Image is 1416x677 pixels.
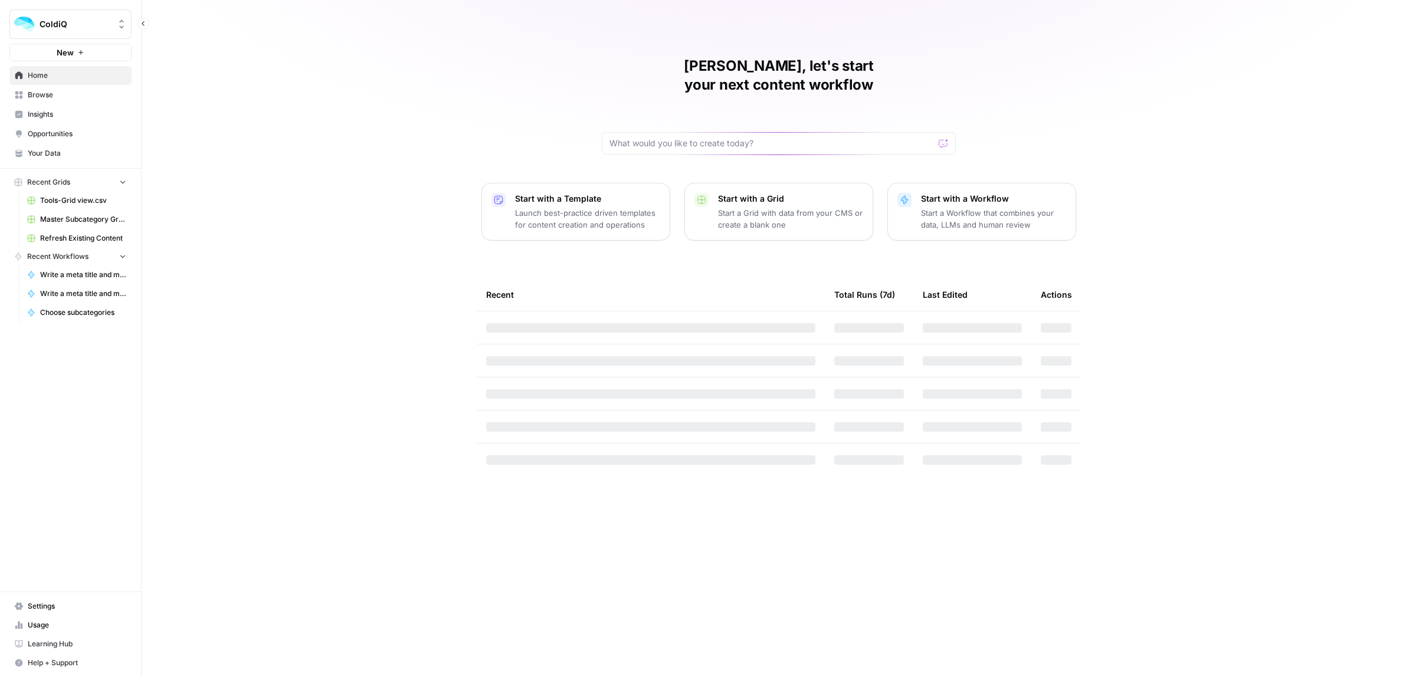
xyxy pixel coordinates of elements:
span: Home [28,70,126,81]
span: Opportunities [28,129,126,139]
a: Master Subcategory Grid View (1).csv [22,210,132,229]
span: Choose subcategories [40,307,126,318]
button: Recent Grids [9,173,132,191]
span: Settings [28,601,126,612]
span: Tools-Grid view.csv [40,195,126,206]
span: Recent Grids [27,177,70,188]
span: Insights [28,109,126,120]
span: Help + Support [28,658,126,668]
div: Recent [486,278,815,311]
p: Start with a Grid [718,193,863,205]
button: New [9,44,132,61]
a: Write a meta title and meta description for subcategories [22,265,132,284]
span: Usage [28,620,126,630]
a: Choose subcategories [22,303,132,322]
a: Opportunities [9,124,132,143]
a: Tools-Grid view.csv [22,191,132,210]
p: Start with a Template [515,193,660,205]
a: Home [9,66,132,85]
button: Recent Workflows [9,248,132,265]
a: Insights [9,105,132,124]
button: Workspace: ColdiQ [9,9,132,39]
span: Refresh Existing Content [40,233,126,244]
span: Write a meta title and meta description for subcategories [40,270,126,280]
span: Your Data [28,148,126,159]
p: Start a Workflow that combines your data, LLMs and human review [921,207,1066,231]
input: What would you like to create today? [609,137,934,149]
span: Browse [28,90,126,100]
span: ColdiQ [40,18,111,30]
a: Usage [9,616,132,635]
button: Help + Support [9,653,132,672]
a: Your Data [9,144,132,163]
a: Refresh Existing Content [22,229,132,248]
p: Start with a Workflow [921,193,1066,205]
div: Actions [1041,278,1072,311]
button: Start with a WorkflowStart a Workflow that combines your data, LLMs and human review [887,183,1076,241]
div: Total Runs (7d) [834,278,895,311]
span: Master Subcategory Grid View (1).csv [40,214,126,225]
p: Start a Grid with data from your CMS or create a blank one [718,207,863,231]
h1: [PERSON_NAME], let's start your next content workflow [602,57,956,94]
span: Recent Workflows [27,251,88,262]
button: Start with a GridStart a Grid with data from your CMS or create a blank one [684,183,873,241]
a: Browse [9,86,132,104]
img: ColdiQ Logo [14,14,35,35]
a: Write a meta title and meta description for product pages [22,284,132,303]
div: Last Edited [923,278,968,311]
a: Settings [9,597,132,616]
button: Start with a TemplateLaunch best-practice driven templates for content creation and operations [481,183,670,241]
span: Write a meta title and meta description for product pages [40,288,126,299]
span: New [57,47,74,58]
a: Learning Hub [9,635,132,653]
span: Learning Hub [28,639,126,649]
p: Launch best-practice driven templates for content creation and operations [515,207,660,231]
